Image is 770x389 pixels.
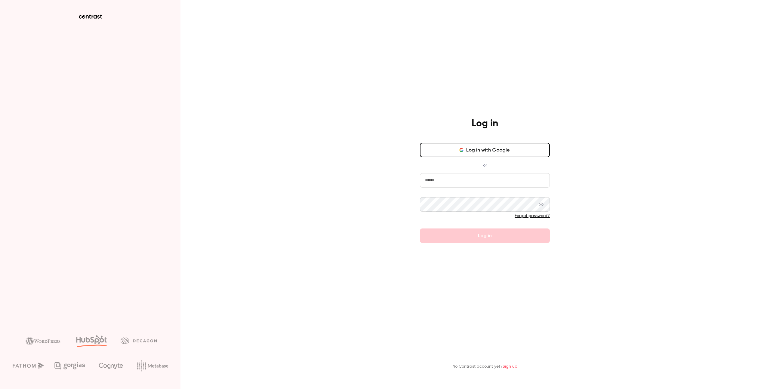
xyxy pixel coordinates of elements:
[121,337,157,344] img: decagon
[503,364,517,369] a: Sign up
[420,143,550,157] button: Log in with Google
[480,162,490,168] span: or
[515,214,550,218] a: Forgot password?
[452,363,517,370] p: No Contrast account yet?
[472,118,498,130] h4: Log in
